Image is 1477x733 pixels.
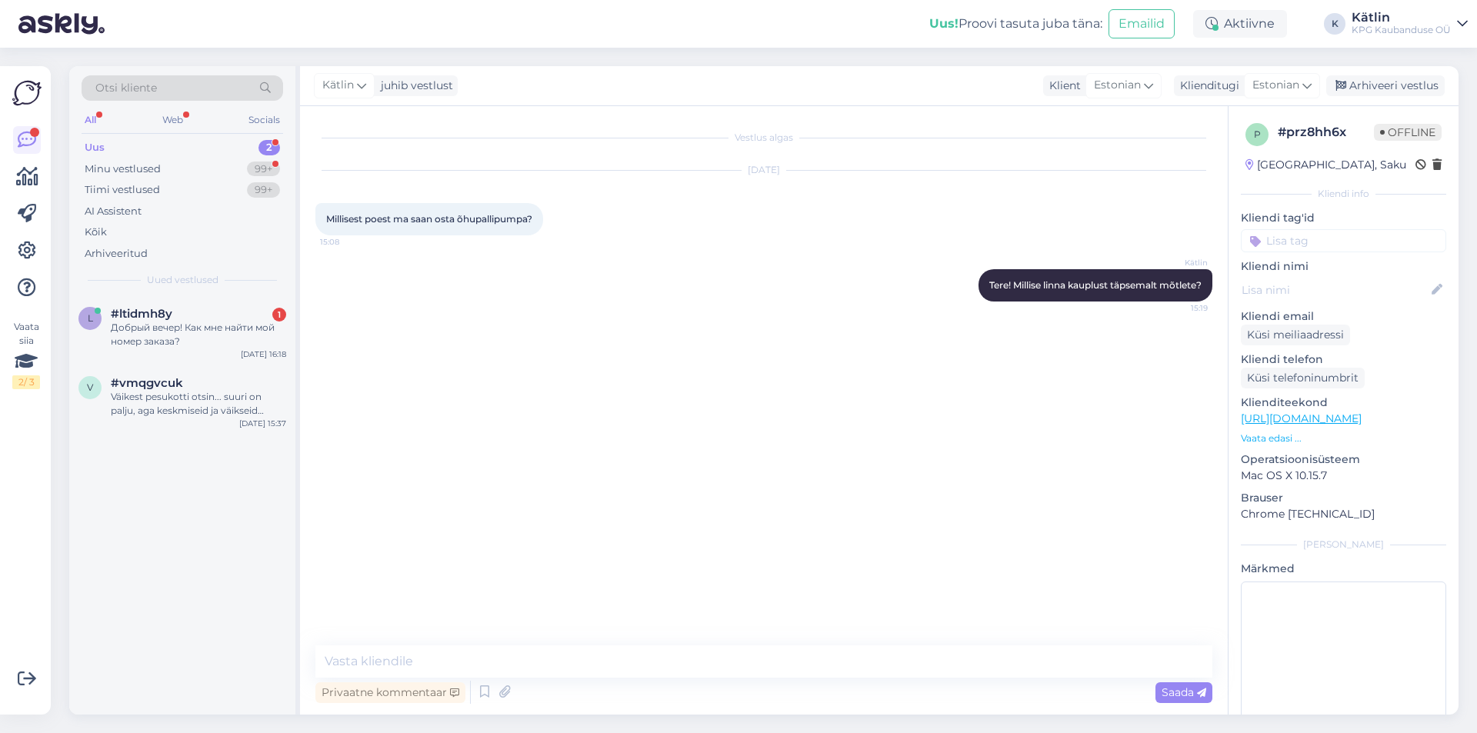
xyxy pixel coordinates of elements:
span: l [88,312,93,324]
div: KPG Kaubanduse OÜ [1352,24,1451,36]
div: Klient [1043,78,1081,94]
div: AI Assistent [85,204,142,219]
div: 99+ [247,162,280,177]
span: Estonian [1094,77,1141,94]
div: [GEOGRAPHIC_DATA], Saku [1245,157,1406,173]
div: juhib vestlust [375,78,453,94]
span: Tere! Millise linna kauplust täpsemalt mõtlete? [989,279,1202,291]
div: All [82,110,99,130]
input: Lisa nimi [1242,282,1429,298]
div: Socials [245,110,283,130]
input: Lisa tag [1241,229,1446,252]
p: Operatsioonisüsteem [1241,451,1446,468]
div: Web [159,110,186,130]
div: Uus [85,140,105,155]
span: p [1254,128,1261,140]
span: Saada [1162,685,1206,699]
p: Brauser [1241,490,1446,506]
div: Kliendi info [1241,187,1446,201]
span: 15:19 [1150,302,1208,314]
div: 99+ [247,182,280,198]
div: Aktiivne [1193,10,1287,38]
p: Mac OS X 10.15.7 [1241,468,1446,484]
span: Kätlin [1150,257,1208,268]
div: 2 [258,140,280,155]
div: Kõik [85,225,107,240]
p: Kliendi tag'id [1241,210,1446,226]
div: [DATE] 15:37 [239,418,286,429]
div: 1 [272,308,286,322]
div: Arhiveeri vestlus [1326,75,1445,96]
a: [URL][DOMAIN_NAME] [1241,411,1362,425]
span: Estonian [1252,77,1299,94]
div: Minu vestlused [85,162,161,177]
div: Küsi telefoninumbrit [1241,368,1365,388]
p: Kliendi telefon [1241,352,1446,368]
p: Chrome [TECHNICAL_ID] [1241,506,1446,522]
span: Offline [1374,124,1442,141]
div: Tiimi vestlused [85,182,160,198]
span: v [87,381,93,393]
div: Arhiveeritud [85,246,148,262]
p: Klienditeekond [1241,395,1446,411]
p: Kliendi nimi [1241,258,1446,275]
div: Vaata siia [12,320,40,389]
span: Millisest poest ma saan osta õhupallipumpa? [326,213,532,225]
span: #ltidmh8y [111,307,172,321]
div: Добрый вечер! Как мне найти мой номер заказа? [111,321,286,348]
button: Emailid [1109,9,1175,38]
div: K [1324,13,1345,35]
span: Kätlin [322,77,354,94]
p: Kliendi email [1241,308,1446,325]
p: Vaata edasi ... [1241,431,1446,445]
div: Kätlin [1352,12,1451,24]
p: Märkmed [1241,561,1446,577]
div: [DATE] [315,163,1212,177]
div: # prz8hh6x [1278,123,1374,142]
div: Küsi meiliaadressi [1241,325,1350,345]
div: Klienditugi [1174,78,1239,94]
div: 2 / 3 [12,375,40,389]
span: #vmqgvcuk [111,376,183,390]
span: 15:08 [320,236,378,248]
img: Askly Logo [12,78,42,108]
div: Proovi tasuta juba täna: [929,15,1102,33]
div: Vestlus algas [315,131,1212,145]
span: Uued vestlused [147,273,218,287]
div: [PERSON_NAME] [1241,538,1446,551]
span: Otsi kliente [95,80,157,96]
b: Uus! [929,16,959,31]
div: Väikest pesukotti otsin... suuri on palju, aga keskmiseid ja väikseid [PERSON_NAME]... [111,390,286,418]
div: [DATE] 16:18 [241,348,286,360]
a: KätlinKPG Kaubanduse OÜ [1352,12,1468,36]
div: Privaatne kommentaar [315,682,465,703]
